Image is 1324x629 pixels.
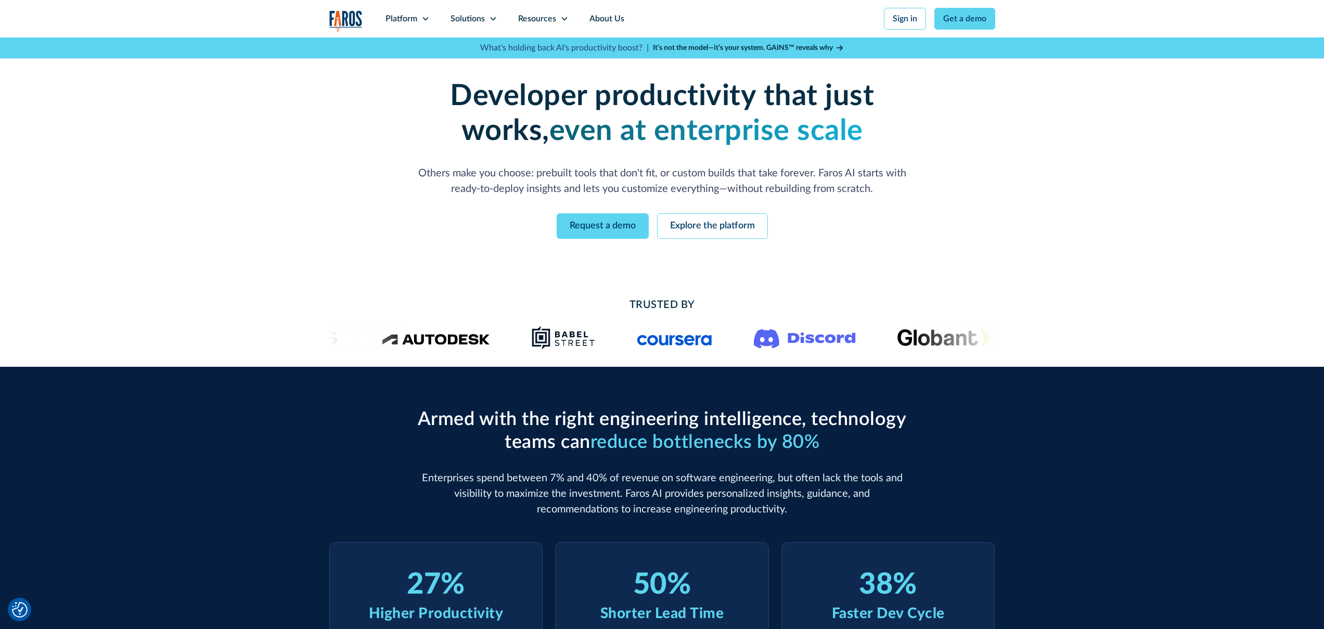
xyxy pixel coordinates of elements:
[480,42,649,54] p: What's holding back AI's productivity boost? |
[557,213,649,239] a: Request a demo
[450,82,874,146] strong: Developer productivity that just works,
[329,10,363,32] img: Logo of the analytics and reporting company Faros.
[637,329,712,346] img: Logo of the online learning platform Coursera.
[413,408,912,453] h2: Armed with the right engineering intelligence, technology teams can
[590,433,820,452] span: reduce bottlenecks by 80%
[934,8,995,30] a: Get a demo
[385,12,417,25] div: Platform
[653,43,844,54] a: It’s not the model—it’s your system. GAINS™ reveals why
[633,568,667,602] div: 50
[369,602,504,624] div: Higher Productivity
[413,470,912,517] p: Enterprises spend between 7% and 40% of revenue on software engineering, but often lack the tools...
[413,165,912,197] p: Others make you choose: prebuilt tools that don't fit, or custom builds that take forever. Faros ...
[653,44,833,52] strong: It’s not the model—it’s your system. GAINS™ reveals why
[549,117,863,146] strong: even at enterprise scale
[413,297,912,313] h2: Trusted By
[329,10,363,32] a: home
[518,12,556,25] div: Resources
[893,568,917,602] div: %
[832,602,945,624] div: Faster Dev Cycle
[897,328,993,348] img: Globant's logo
[531,325,595,350] img: Babel Street logo png
[753,327,855,349] img: Logo of the communication platform Discord.
[600,602,724,624] div: Shorter Lead Time
[381,331,490,345] img: Logo of the design software company Autodesk.
[859,568,893,602] div: 38
[884,8,926,30] a: Sign in
[12,602,28,618] img: Revisit consent button
[12,602,28,618] button: Cookie Settings
[441,568,465,602] div: %
[657,213,768,239] a: Explore the platform
[667,568,691,602] div: %
[451,12,485,25] div: Solutions
[407,568,441,602] div: 27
